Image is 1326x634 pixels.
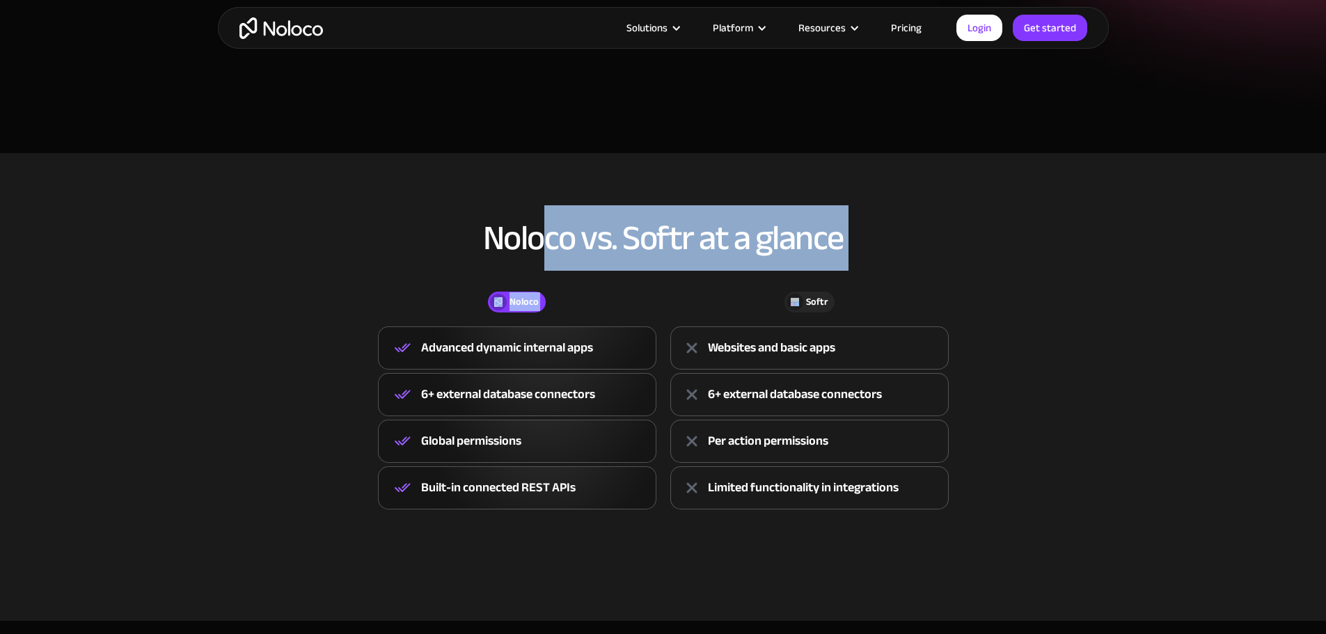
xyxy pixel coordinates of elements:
[232,219,1095,257] h2: Noloco vs. Softr at a glance
[695,19,781,37] div: Platform
[510,294,539,310] div: Noloco
[708,477,899,498] div: Limited functionality in integrations
[956,15,1002,41] a: Login
[798,19,846,37] div: Resources
[806,294,828,310] div: Softr
[708,338,835,358] div: Websites and basic apps
[781,19,874,37] div: Resources
[708,431,828,452] div: Per action permissions
[708,384,882,405] div: 6+ external database connectors
[421,477,576,498] div: Built-in connected REST APIs
[421,431,521,452] div: Global permissions
[626,19,668,37] div: Solutions
[239,17,323,39] a: home
[421,338,593,358] div: Advanced dynamic internal apps
[1013,15,1087,41] a: Get started
[609,19,695,37] div: Solutions
[421,384,595,405] div: 6+ external database connectors
[713,19,753,37] div: Platform
[874,19,939,37] a: Pricing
